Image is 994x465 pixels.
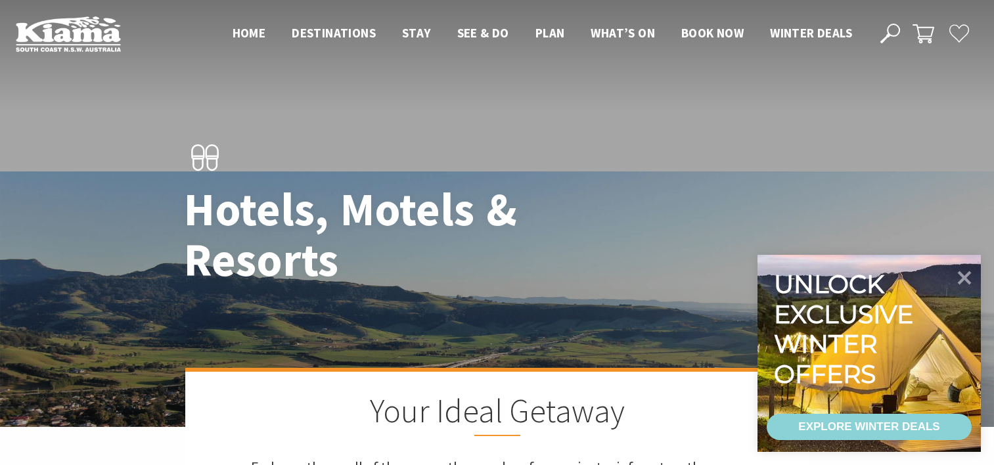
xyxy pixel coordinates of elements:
span: Home [233,25,266,41]
div: Unlock exclusive winter offers [774,269,919,389]
span: Stay [402,25,431,41]
span: Book now [681,25,744,41]
div: EXPLORE WINTER DEALS [798,414,939,440]
span: Winter Deals [770,25,852,41]
span: Plan [535,25,565,41]
h2: Your Ideal Getaway [251,391,744,436]
img: Kiama Logo [16,16,121,52]
a: EXPLORE WINTER DEALS [767,414,972,440]
span: What’s On [591,25,655,41]
span: Destinations [292,25,376,41]
h1: Hotels, Motels & Resorts [184,184,555,285]
nav: Main Menu [219,23,865,45]
span: See & Do [457,25,509,41]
